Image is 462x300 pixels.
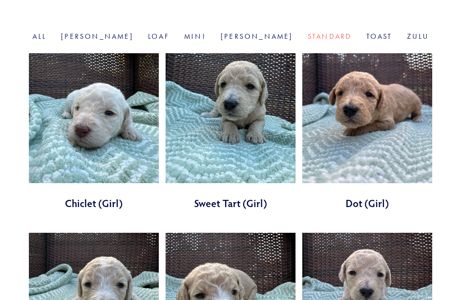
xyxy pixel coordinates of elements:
a: All [32,32,46,41]
a: [PERSON_NAME] [221,32,293,41]
a: Mini [184,32,206,41]
a: [PERSON_NAME] [61,32,134,41]
a: Zulu [407,32,430,41]
a: Toast [366,32,393,41]
a: Standard [308,32,352,41]
a: Loaf [148,32,170,41]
